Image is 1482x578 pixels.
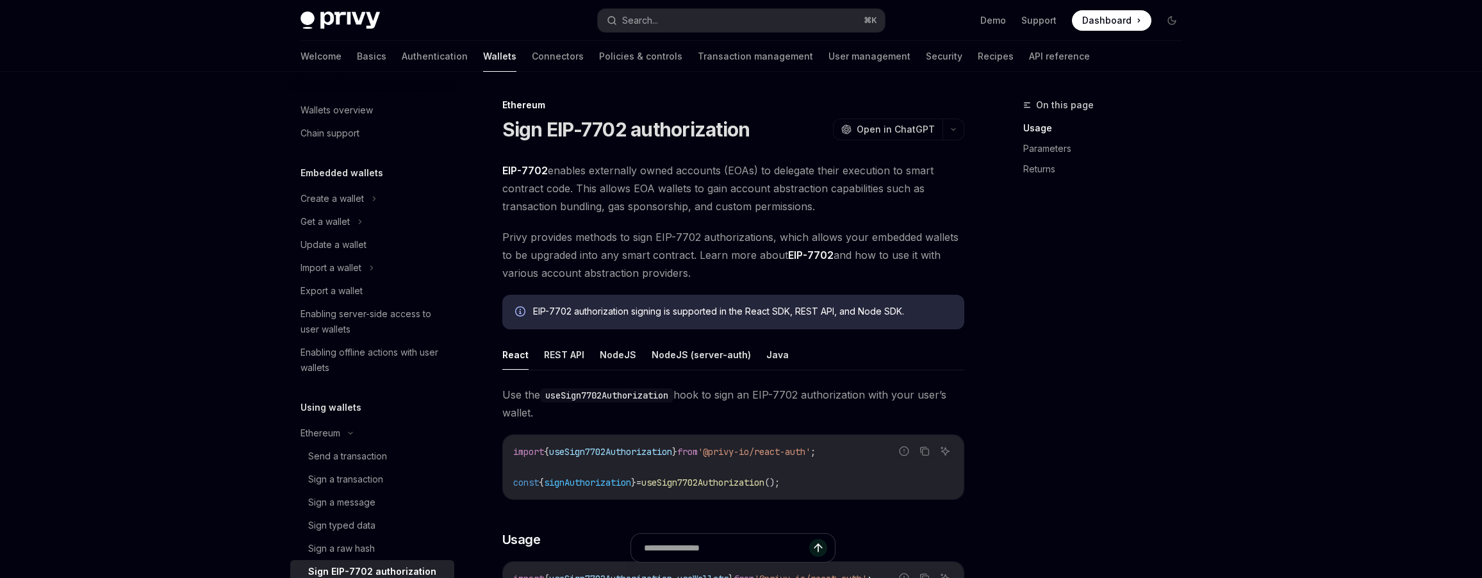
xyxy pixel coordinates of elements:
a: Send a transaction [290,445,454,468]
div: Sign typed data [308,518,375,533]
a: Update a wallet [290,233,454,256]
a: Recipes [978,41,1014,72]
span: = [636,477,641,488]
span: { [539,477,544,488]
a: Usage [1023,118,1192,138]
span: { [544,446,549,458]
button: Send message [809,539,827,557]
div: Export a wallet [301,283,363,299]
button: Toggle dark mode [1162,10,1182,31]
span: Dashboard [1082,14,1132,27]
code: useSign7702Authorization [540,388,673,402]
div: Ethereum [502,99,964,111]
a: Parameters [1023,138,1192,159]
a: Policies & controls [599,41,682,72]
div: Enabling server-side access to user wallets [301,306,447,337]
a: Demo [980,14,1006,27]
a: Welcome [301,41,342,72]
button: NodeJS (server-auth) [652,340,751,370]
div: Wallets overview [301,103,373,118]
a: Support [1021,14,1057,27]
a: User management [828,41,910,72]
a: Sign typed data [290,514,454,537]
div: Sign a message [308,495,375,510]
a: Chain support [290,122,454,145]
div: Send a transaction [308,449,387,464]
div: Update a wallet [301,237,366,252]
span: enables externally owned accounts (EOAs) to delegate their execution to smart contract code. This... [502,161,964,215]
button: React [502,340,529,370]
a: Enabling offline actions with user wallets [290,341,454,379]
a: Basics [357,41,386,72]
a: Security [926,41,962,72]
span: } [631,477,636,488]
div: Ethereum [301,425,340,441]
div: Chain support [301,126,359,141]
a: Sign a raw hash [290,537,454,560]
h5: Using wallets [301,400,361,415]
a: Enabling server-side access to user wallets [290,302,454,341]
img: dark logo [301,12,380,29]
span: (); [764,477,780,488]
span: useSign7702Authorization [641,477,764,488]
span: Open in ChatGPT [857,123,935,136]
span: signAuthorization [544,477,631,488]
span: from [677,446,698,458]
button: Ask AI [937,443,953,459]
div: Sign a raw hash [308,541,375,556]
div: Enabling offline actions with user wallets [301,345,447,376]
a: Export a wallet [290,279,454,302]
button: Report incorrect code [896,443,912,459]
a: Sign a message [290,491,454,514]
span: On this page [1036,97,1094,113]
a: Authentication [402,41,468,72]
button: Open in ChatGPT [833,119,943,140]
span: ; [811,446,816,458]
div: Import a wallet [301,260,361,276]
button: Search...⌘K [598,9,885,32]
svg: Info [515,306,528,319]
span: } [672,446,677,458]
a: Transaction management [698,41,813,72]
a: API reference [1029,41,1090,72]
span: Use the hook to sign an EIP-7702 authorization with your user’s wallet. [502,386,964,422]
div: EIP-7702 authorization signing is supported in the React SDK, REST API, and Node SDK. [533,305,951,319]
a: Connectors [532,41,584,72]
span: '@privy-io/react-auth' [698,446,811,458]
a: Dashboard [1072,10,1151,31]
span: useSign7702Authorization [549,446,672,458]
span: const [513,477,539,488]
a: Wallets overview [290,99,454,122]
a: EIP-7702 [788,249,834,262]
h1: Sign EIP-7702 authorization [502,118,750,141]
span: Privy provides methods to sign EIP-7702 authorizations, which allows your embedded wallets to be ... [502,228,964,282]
div: Create a wallet [301,191,364,206]
button: Java [766,340,789,370]
a: Wallets [483,41,516,72]
div: Get a wallet [301,214,350,229]
button: NodeJS [600,340,636,370]
a: Sign a transaction [290,468,454,491]
button: REST API [544,340,584,370]
div: Sign a transaction [308,472,383,487]
h5: Embedded wallets [301,165,383,181]
a: Returns [1023,159,1192,179]
span: ⌘ K [864,15,877,26]
div: Search... [622,13,658,28]
a: EIP-7702 [502,164,548,178]
span: import [513,446,544,458]
button: Copy the contents from the code block [916,443,933,459]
